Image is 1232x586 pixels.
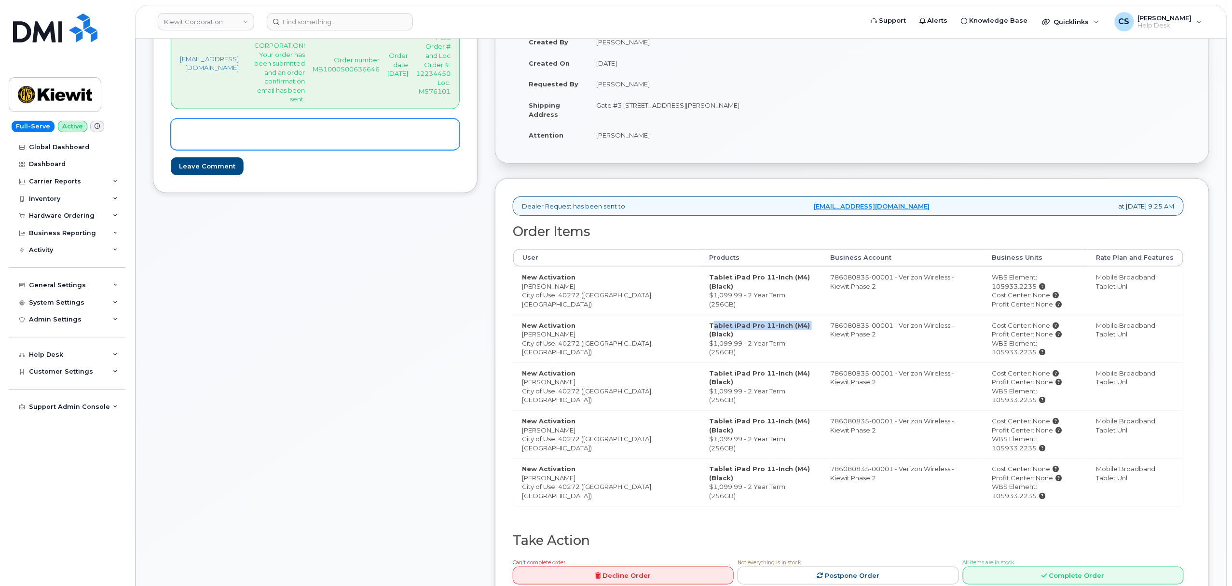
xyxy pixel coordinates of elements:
[1087,315,1183,363] td: Mobile Broadband Tablet Unl
[267,13,413,30] input: Find something...
[513,410,700,458] td: [PERSON_NAME] City of Use: 40272 ([GEOGRAPHIC_DATA], [GEOGRAPHIC_DATA])
[513,224,1184,239] h2: Order Items
[700,363,821,410] td: $1,099.99 - 2 Year Term (256GB)
[963,567,1184,585] a: Complete Order
[928,16,948,26] span: Alerts
[992,321,1079,330] div: Cost Center: None
[822,458,984,506] td: 786080835-00001 - Verizon Wireless - Kiewit Phase 2
[864,11,913,30] a: Support
[879,16,906,26] span: Support
[513,533,1184,548] h2: Take Action
[416,33,451,96] p: POS Order # and Loc Order #: 12234450 Loc: M576101
[709,273,810,290] strong: Tablet iPad Pro 11-Inch (M4) (Black)
[1087,410,1183,458] td: Mobile Broadband Tablet Unl
[738,567,958,585] a: Postpone Order
[588,95,845,125] td: Gate #3 [STREET_ADDRESS][PERSON_NAME]
[588,31,845,53] td: [PERSON_NAME]
[1119,16,1130,28] span: CS
[158,13,254,30] a: Kiewit Corporation
[522,321,575,329] strong: New Activation
[738,559,801,566] span: Not everything is in stock
[822,410,984,458] td: 786080835-00001 - Verizon Wireless - Kiewit Phase 2
[1087,458,1183,506] td: Mobile Broadband Tablet Unl
[1087,249,1183,266] th: Rate Plan and Features
[709,321,810,338] strong: Tablet iPad Pro 11-Inch (M4) (Black)
[513,196,1184,216] div: Dealer Request has been sent to at [DATE] 9:25 AM
[984,249,1088,266] th: Business Units
[588,73,845,95] td: [PERSON_NAME]
[522,273,575,281] strong: New Activation
[513,266,700,314] td: [PERSON_NAME] City of Use: 40272 ([GEOGRAPHIC_DATA], [GEOGRAPHIC_DATA])
[387,51,408,78] p: Order date [DATE]
[709,417,810,434] strong: Tablet iPad Pro 11-Inch (M4) (Black)
[992,273,1079,291] div: WBS Element: 105933.2235
[180,55,239,72] a: [EMAIL_ADDRESS][DOMAIN_NAME]
[513,249,700,266] th: User
[513,458,700,506] td: [PERSON_NAME] City of Use: 40272 ([GEOGRAPHIC_DATA], [GEOGRAPHIC_DATA])
[522,369,575,377] strong: New Activation
[1138,14,1192,22] span: [PERSON_NAME]
[913,11,955,30] a: Alerts
[513,559,565,566] span: Can't complete order
[822,249,984,266] th: Business Account
[992,417,1079,426] div: Cost Center: None
[992,426,1079,435] div: Profit Center: None
[522,417,575,425] strong: New Activation
[588,125,845,146] td: [PERSON_NAME]
[700,249,821,266] th: Products
[254,23,305,104] p: Thanks, KIEWIT CORPORATION! Your order has been submitted and an order confirmation email has bee...
[700,266,821,314] td: $1,099.99 - 2 Year Term (256GB)
[963,559,1014,566] span: All Items are in stock
[992,434,1079,452] div: WBS Element: 105933.2235
[992,369,1079,378] div: Cost Center: None
[513,363,700,410] td: [PERSON_NAME] City of Use: 40272 ([GEOGRAPHIC_DATA], [GEOGRAPHIC_DATA])
[822,315,984,363] td: 786080835-00001 - Verizon Wireless - Kiewit Phase 2
[529,101,560,118] strong: Shipping Address
[1036,12,1106,31] div: Quicklinks
[529,38,568,46] strong: Created By
[814,202,930,211] a: [EMAIL_ADDRESS][DOMAIN_NAME]
[992,377,1079,387] div: Profit Center: None
[513,315,700,363] td: [PERSON_NAME] City of Use: 40272 ([GEOGRAPHIC_DATA], [GEOGRAPHIC_DATA])
[1190,544,1225,579] iframe: Messenger Launcher
[700,315,821,363] td: $1,099.99 - 2 Year Term (256GB)
[822,363,984,410] td: 786080835-00001 - Verizon Wireless - Kiewit Phase 2
[992,339,1079,357] div: WBS Element: 105933.2235
[171,157,244,175] input: Leave Comment
[992,464,1079,474] div: Cost Center: None
[992,474,1079,483] div: Profit Center: None
[1087,363,1183,410] td: Mobile Broadband Tablet Unl
[822,266,984,314] td: 786080835-00001 - Verizon Wireless - Kiewit Phase 2
[1087,266,1183,314] td: Mobile Broadband Tablet Unl
[992,482,1079,500] div: WBS Element: 105933.2235
[955,11,1035,30] a: Knowledge Base
[513,567,734,585] a: Decline Order
[992,330,1079,339] div: Profit Center: None
[970,16,1028,26] span: Knowledge Base
[992,291,1079,300] div: Cost Center: None
[529,59,570,67] strong: Created On
[709,465,810,482] strong: Tablet iPad Pro 11-Inch (M4) (Black)
[588,53,845,74] td: [DATE]
[992,300,1079,309] div: Profit Center: None
[529,80,578,88] strong: Requested By
[313,56,380,73] p: Order number MB1000500636646
[522,465,575,473] strong: New Activation
[700,458,821,506] td: $1,099.99 - 2 Year Term (256GB)
[529,131,563,139] strong: Attention
[1054,18,1089,26] span: Quicklinks
[1108,12,1209,31] div: Chris Smith
[992,387,1079,405] div: WBS Element: 105933.2235
[1138,22,1192,29] span: Help Desk
[700,410,821,458] td: $1,099.99 - 2 Year Term (256GB)
[709,369,810,386] strong: Tablet iPad Pro 11-Inch (M4) (Black)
